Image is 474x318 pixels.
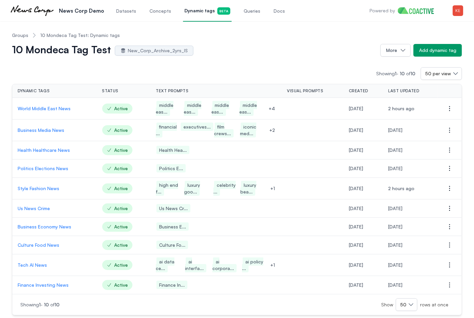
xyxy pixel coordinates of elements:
[184,181,200,196] span: luxury goo...
[156,281,187,289] span: Finance In...
[410,71,415,76] span: 10
[453,5,463,16] img: Menu for the logged in user
[18,147,92,154] a: Health Healthcare News
[425,70,451,77] span: 50 per view
[102,222,132,232] span: Active
[400,301,406,308] span: 50
[388,282,403,288] span: Tuesday, August 5, 2025 at 6:13:37 PM UTC
[239,101,257,116] span: middle eas...
[369,7,395,14] p: Powered by
[102,125,132,135] span: Active
[156,257,174,272] span: ai data ce...
[156,146,189,154] span: Health Hea...
[349,242,363,248] span: Tuesday, August 5, 2025 at 6:11:13 PM UTC
[213,181,236,196] span: celebrity ...
[217,7,230,15] span: Beta
[18,242,92,248] a: Culture Food News
[349,224,363,229] span: Tuesday, August 5, 2025 at 6:11:13 PM UTC
[268,124,276,137] span: + 2
[102,240,132,250] span: Active
[44,302,49,307] span: 10
[18,88,50,94] span: Dynamic tags
[287,88,323,94] span: Visual prompts
[115,46,193,56] a: New_Corp_Archive_2yrs_IS
[102,203,132,213] span: Active
[102,280,132,290] span: Active
[349,185,363,191] span: Tuesday, August 5, 2025 at 6:11:13 PM UTC
[388,262,403,268] span: Saturday, August 9, 2025 at 10:22:06 PM UTC
[388,205,403,211] span: Tuesday, August 5, 2025 at 6:13:35 PM UTC
[11,5,54,16] img: News Corp Demo
[388,106,415,111] span: Monday, August 11, 2025 at 2:30:10 PM UTC
[102,104,132,114] span: Active
[267,102,276,115] span: + 4
[156,241,188,249] span: Culture Fo...
[156,123,177,138] span: financial ...
[59,7,104,15] p: News Corp Demo
[18,223,92,230] a: Business Economy News
[419,47,456,54] div: Add dynamic tag
[349,165,363,171] span: Tuesday, August 5, 2025 at 6:11:13 PM UTC
[417,301,448,308] span: rows at once
[156,101,173,116] span: middle eas...
[18,165,92,172] a: Politics Elections News
[128,47,188,54] span: New_Corp_Archive_2yrs_IS
[421,67,462,80] button: 50 per view
[50,302,60,307] span: of
[212,257,237,272] span: ai corpora...
[18,105,92,112] a: World Middle East News
[349,106,363,111] span: Tuesday, August 5, 2025 at 6:11:13 PM UTC
[380,44,411,57] button: More
[349,282,363,288] span: Tuesday, August 5, 2025 at 6:11:13 PM UTC
[214,123,234,138] span: film crews...
[269,258,276,272] span: + 1
[184,101,201,116] span: middle eas...
[349,205,363,211] span: Tuesday, August 5, 2025 at 6:11:13 PM UTC
[102,260,132,270] span: Active
[12,32,28,39] a: Groups
[376,70,421,77] p: Showing -
[240,181,256,196] span: luxury bea...
[388,127,403,133] span: Tuesday, August 5, 2025 at 11:47:50 PM UTC
[388,165,403,171] span: Tuesday, August 5, 2025 at 6:13:01 PM UTC
[388,185,415,191] span: Monday, August 11, 2025 at 2:23:07 PM UTC
[388,242,403,248] span: Tuesday, August 5, 2025 at 6:13:31 PM UTC
[349,262,363,268] span: Tuesday, August 5, 2025 at 6:11:13 PM UTC
[244,8,260,14] span: Queries
[102,183,132,193] span: Active
[381,301,396,308] span: Show
[269,182,276,195] span: + 1
[18,282,92,288] a: Finance Investing News
[395,71,396,76] span: 1
[388,147,403,153] span: Tuesday, August 5, 2025 at 6:13:42 PM UTC
[40,32,120,39] span: 10 Mondeca Tag Test: Dynamic tags
[406,71,415,76] span: of
[156,204,190,212] span: Us News Cr...
[184,7,230,15] span: Dynamic tags
[102,145,132,155] span: Active
[18,185,92,192] a: Style Fashion News
[12,45,111,56] h1: 10 Mondeca Tag Test
[396,298,417,311] button: 50
[185,257,206,272] span: ai interfa...
[413,44,462,57] button: Add dynamic tag
[240,123,256,138] span: iconic med...
[156,181,178,196] span: high end f...
[18,262,92,268] a: Tech AI News
[55,302,60,307] span: 10
[212,101,229,116] span: middle eas...
[181,123,213,131] span: executives...
[242,257,263,272] span: ai policy ...
[349,88,368,94] span: Created
[156,164,186,172] span: Politics E...
[156,88,188,94] span: Text prompts
[18,127,92,134] a: Business Media News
